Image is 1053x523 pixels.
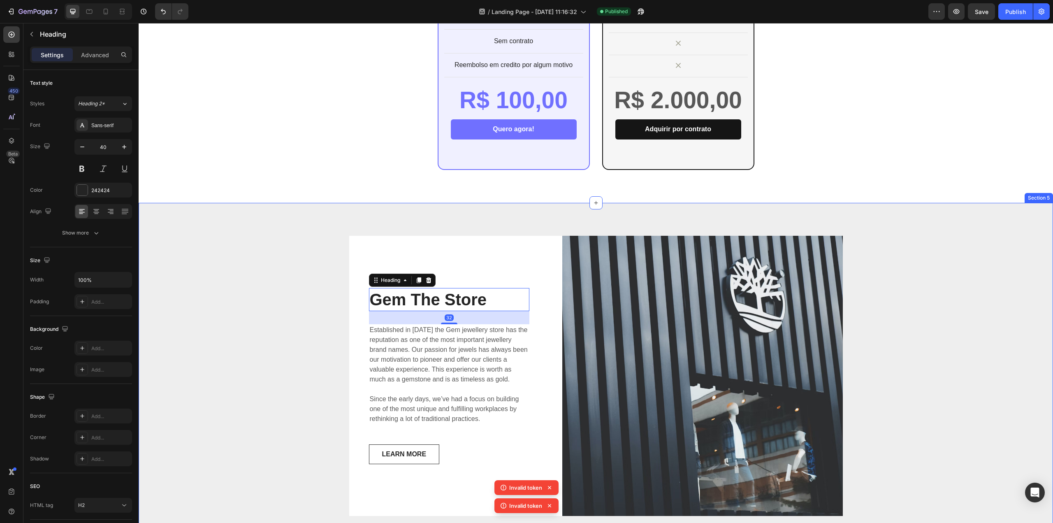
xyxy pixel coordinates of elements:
p: Invalid token [509,483,542,492]
div: Border [30,412,46,420]
p: Established in [DATE] the Gem jewellery store has the reputation as one of the most important jew... [231,302,390,401]
div: 450 [8,88,20,94]
div: Quero agora! [354,102,395,111]
div: Color [30,186,43,194]
iframe: Design area [139,23,1053,523]
div: Adquirir por contrato [506,102,573,111]
span: / [488,7,490,16]
div: 242424 [91,187,130,194]
div: Color [30,344,43,352]
div: Corner [30,434,46,441]
p: Reembolso em credito por algum motivo [306,38,444,46]
button: 7 [3,3,61,20]
div: Beta [6,151,20,157]
div: Add... [91,366,130,374]
div: Size [30,255,52,266]
div: Shadow [30,455,49,463]
button: LEARN MORE [230,421,301,441]
span: Save [975,8,988,15]
button: Adquirir por contrato [477,96,603,116]
div: Font [30,121,40,129]
button: Publish [998,3,1033,20]
div: Align [30,206,53,217]
img: Alt Image [424,213,704,493]
p: 7 [54,7,58,16]
button: Save [968,3,995,20]
div: R$ 100,00 [306,61,445,93]
div: HTML tag [30,502,53,509]
div: Image [30,366,44,373]
p: Settings [41,51,64,59]
div: 32 [306,291,315,298]
div: Section 5 [888,171,913,179]
button: H2 [74,498,132,513]
div: Add... [91,456,130,463]
p: Invalid token [509,502,542,510]
p: Gem The Store [231,266,390,287]
div: Padding [30,298,49,305]
p: Heading [40,29,129,39]
div: Heading [241,253,263,261]
div: SEO [30,483,40,490]
div: Add... [91,434,130,442]
div: Background [30,324,70,335]
span: Landing Page - [DATE] 11:16:32 [492,7,577,16]
div: Width [30,276,44,284]
button: Show more [30,225,132,240]
span: Published [605,8,628,15]
div: Add... [91,298,130,306]
button: Heading 2* [74,96,132,111]
div: Open Intercom Messenger [1025,483,1045,502]
div: LEARN MORE [244,426,288,436]
span: Heading 2* [78,100,105,107]
p: Advanced [81,51,109,59]
div: Size [30,141,52,152]
button: Quero agora! [312,96,438,116]
div: R$ 2.000,00 [470,61,609,93]
input: Auto [75,272,132,287]
div: Sans-serif [91,122,130,129]
div: Publish [1005,7,1026,16]
div: Styles [30,100,44,107]
span: H2 [78,502,85,508]
div: Shape [30,392,56,403]
div: Add... [91,413,130,420]
div: Undo/Redo [155,3,188,20]
div: Show more [62,229,100,237]
div: Add... [91,345,130,352]
div: Text style [30,79,53,87]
